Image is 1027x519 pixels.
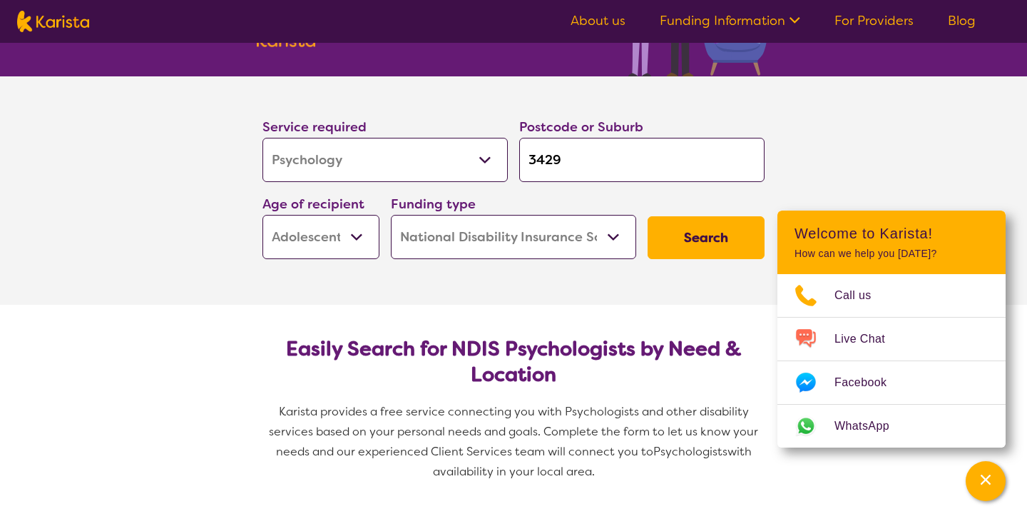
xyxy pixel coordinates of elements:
[777,274,1006,448] ul: Choose channel
[834,285,889,306] span: Call us
[777,211,1006,448] div: Channel Menu
[519,138,765,182] input: Type
[17,11,89,32] img: Karista logo
[653,444,727,459] span: Psychologists
[648,216,765,259] button: Search
[834,415,906,437] span: WhatsApp
[794,248,988,260] p: How can we help you [DATE]?
[274,336,753,388] h2: Easily Search for NDIS Psychologists by Need & Location
[834,328,902,350] span: Live Chat
[571,12,625,29] a: About us
[777,405,1006,448] a: Web link opens in a new tab.
[391,196,476,213] label: Funding type
[519,119,643,136] label: Postcode or Suburb
[966,461,1006,501] button: Channel Menu
[834,12,914,29] a: For Providers
[262,196,364,213] label: Age of recipient
[262,119,367,136] label: Service required
[948,12,976,29] a: Blog
[794,225,988,242] h2: Welcome to Karista!
[269,404,761,459] span: Karista provides a free service connecting you with Psychologists and other disability services b...
[834,372,904,393] span: Facebook
[660,12,800,29] a: Funding Information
